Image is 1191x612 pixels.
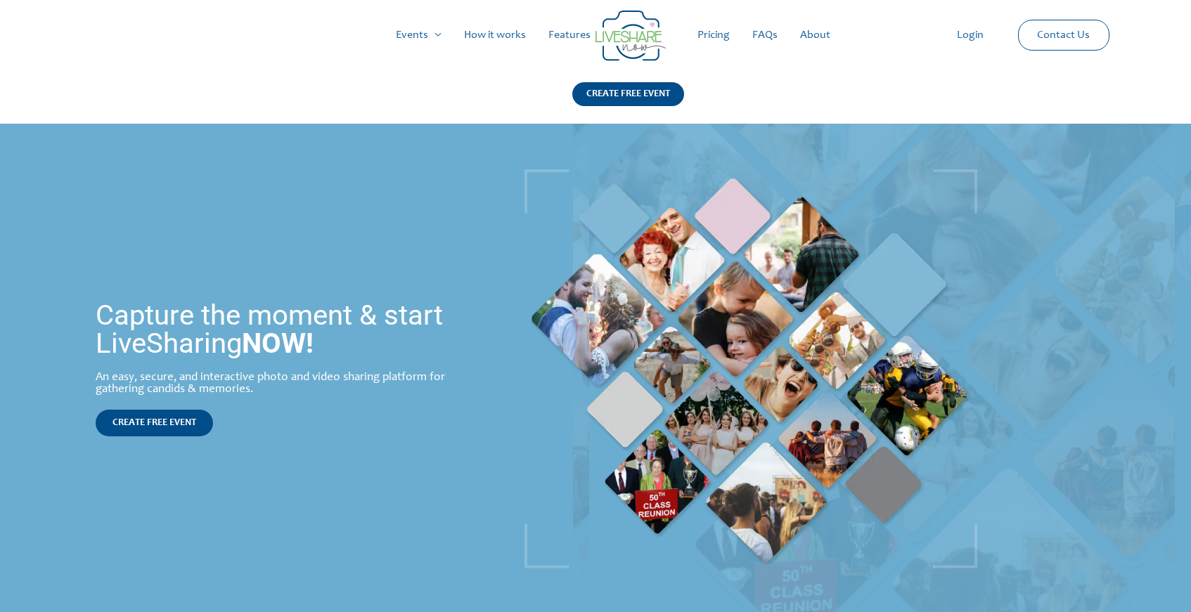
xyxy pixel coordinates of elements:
a: Events [385,13,453,58]
a: FAQs [741,13,789,58]
a: Features [537,13,602,58]
a: CREATE FREE EVENT [572,82,684,124]
div: An easy, secure, and interactive photo and video sharing platform for gathering candids & memories. [96,372,474,396]
a: How it works [453,13,537,58]
img: home_banner_pic | Live Photo Slideshow for Events | Create Free Events Album for Any Occasion [524,169,977,568]
a: Pricing [686,13,741,58]
strong: NOW! [242,327,314,360]
a: Contact Us [1026,20,1101,50]
a: About [789,13,842,58]
a: CREATE FREE EVENT [96,410,213,436]
a: Login [946,13,995,58]
div: CREATE FREE EVENT [572,82,684,106]
h1: Capture the moment & start LiveSharing [96,301,474,358]
nav: Site Navigation [25,13,1166,58]
span: CREATE FREE EVENT [112,418,196,428]
img: Group 14 | Live Photo Slideshow for Events | Create Free Events Album for Any Occasion [595,11,666,61]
